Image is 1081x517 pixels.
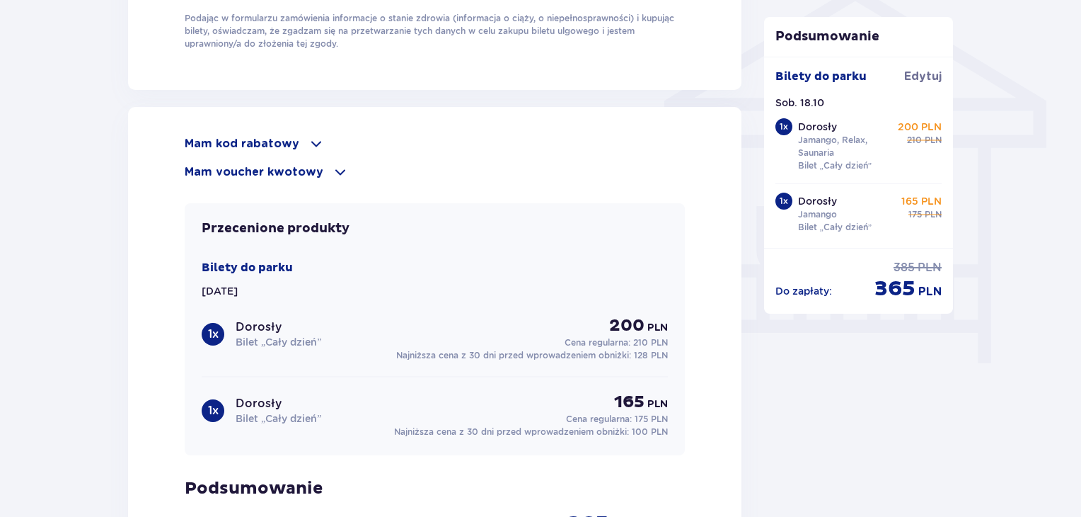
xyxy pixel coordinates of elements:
[647,397,668,411] span: PLN
[775,284,832,298] p: Do zapłaty :
[202,323,224,346] div: 1 x
[798,194,837,208] p: Dorosły
[775,96,824,110] p: Sob. 18.10
[894,260,915,275] span: 385
[775,193,792,210] div: 1 x
[185,478,685,499] p: Podsumowanie
[798,134,896,159] p: Jamango, Relax, Saunaria
[898,120,942,134] p: 200 PLN
[202,260,293,275] p: Bilety do parku
[202,220,349,237] p: Przecenione produkty
[185,12,685,50] p: Podając w formularzu zamówienia informacje o stanie zdrowia (informacja o ciąży, o niepełnosprawn...
[614,392,644,413] span: 165
[634,350,668,360] span: 128 PLN
[647,321,668,335] span: PLN
[185,136,299,152] p: Mam kod rabatowy
[185,164,323,180] p: Mam voucher kwotowy
[798,159,872,172] p: Bilet „Cały dzień”
[632,426,668,437] span: 100 PLN
[202,284,238,298] p: [DATE]
[566,413,668,426] p: Cena regularna:
[775,118,792,135] div: 1 x
[764,28,954,45] p: Podsumowanie
[635,414,668,424] span: 175 PLN
[925,208,942,221] span: PLN
[907,134,922,147] span: 210
[925,134,942,147] span: PLN
[394,426,668,438] p: Najniższa cena z 30 dni przed wprowadzeniem obniżki:
[396,349,668,362] p: Najniższa cena z 30 dni przed wprowadzeniem obniżki:
[918,260,942,275] span: PLN
[633,337,668,348] span: 210 PLN
[798,120,837,134] p: Dorosły
[904,69,942,84] span: Edytuj
[236,319,282,335] p: Dorosły
[236,411,321,426] p: Bilet „Cały dzień”
[775,69,867,84] p: Bilety do parku
[236,396,282,411] p: Dorosły
[609,315,644,336] span: 200
[565,336,668,349] p: Cena regularna:
[874,275,915,302] span: 365
[798,221,872,234] p: Bilet „Cały dzień”
[901,194,942,208] p: 165 PLN
[798,208,837,221] p: Jamango
[918,284,942,300] span: PLN
[236,335,321,349] p: Bilet „Cały dzień”
[908,208,922,221] span: 175
[202,399,224,422] div: 1 x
